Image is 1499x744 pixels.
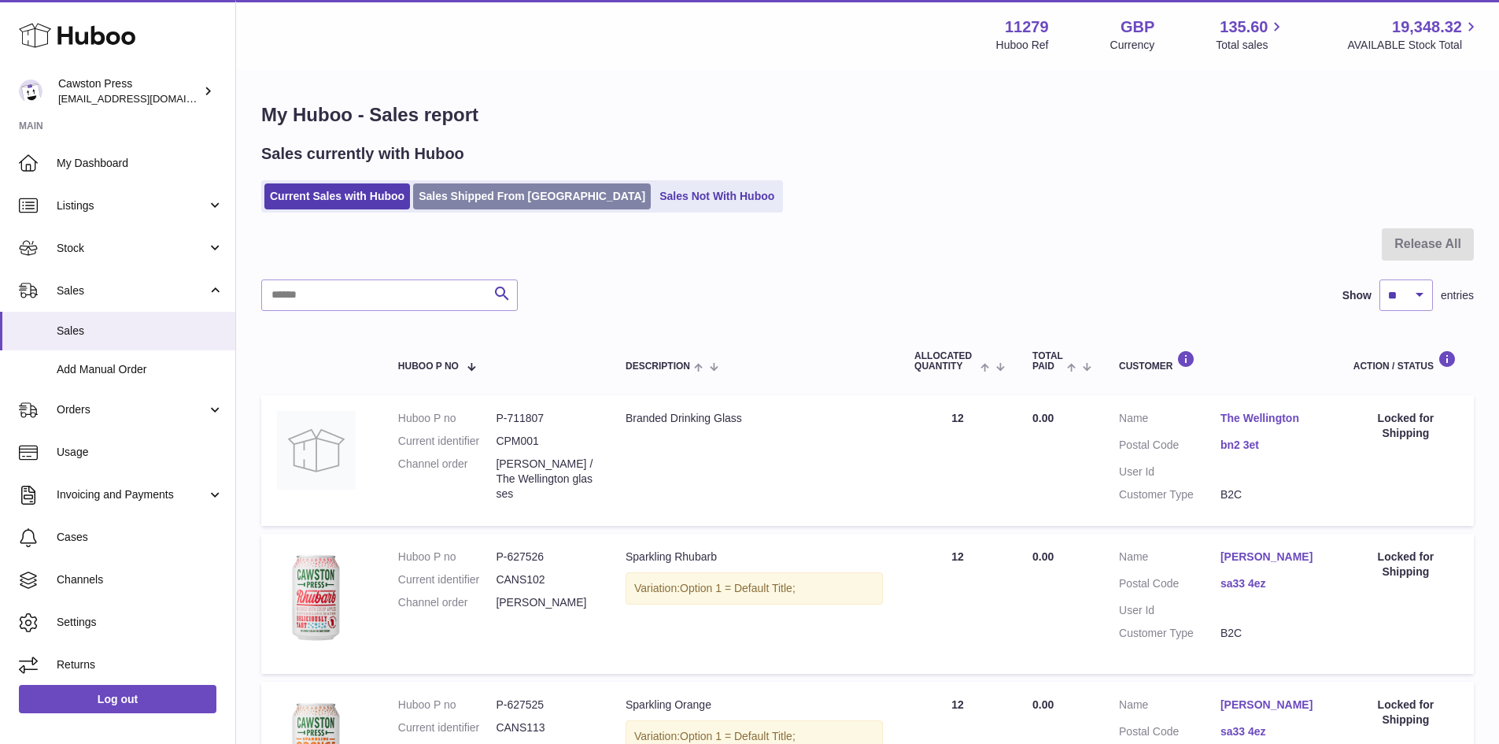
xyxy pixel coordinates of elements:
dt: Postal Code [1119,576,1220,595]
div: Sparkling Orange [626,698,883,713]
dt: User Id [1119,603,1220,618]
dt: User Id [1119,465,1220,479]
dd: P-711807 [496,411,594,426]
span: Option 1 = Default Title; [680,730,796,742]
img: 112791717167690.png [277,550,356,654]
span: 19,348.32 [1392,17,1462,38]
dd: CANS102 [496,572,594,587]
span: Option 1 = Default Title; [680,582,796,594]
div: Locked for Shipping [1353,550,1458,579]
a: [PERSON_NAME] [1220,698,1322,713]
span: Stock [57,241,207,256]
span: Listings [57,198,207,213]
dt: Channel order [398,595,497,610]
dt: Huboo P no [398,698,497,713]
span: 0.00 [1032,550,1054,563]
label: Show [1342,288,1372,303]
a: sa33 4ez [1220,724,1322,739]
a: Current Sales with Huboo [264,183,410,209]
a: Sales Shipped From [GEOGRAPHIC_DATA] [413,183,651,209]
div: Sparkling Rhubarb [626,550,883,564]
dt: Postal Code [1119,438,1220,457]
span: ALLOCATED Quantity [914,351,977,372]
dt: Customer Type [1119,626,1220,641]
div: Customer [1119,350,1322,372]
span: Total paid [1032,351,1063,372]
div: Huboo Ref [996,38,1049,53]
dt: Postal Code [1119,724,1220,743]
span: Settings [57,615,223,630]
span: Description [626,361,690,372]
div: Currency [1110,38,1155,53]
span: AVAILABLE Stock Total [1347,38,1480,53]
dt: Name [1119,550,1220,568]
a: [PERSON_NAME] [1220,550,1322,564]
a: 135.60 Total sales [1216,17,1286,53]
a: 19,348.32 AVAILABLE Stock Total [1347,17,1480,53]
span: 0.00 [1032,412,1054,424]
dd: B2C [1220,626,1322,641]
span: 135.60 [1220,17,1268,38]
span: Add Manual Order [57,362,223,377]
img: internalAdmin-11279@internal.huboo.com [19,80,42,103]
span: Sales [57,324,223,339]
img: no-photo.jpg [277,411,356,490]
dt: Current identifier [398,720,497,735]
span: Orders [57,402,207,417]
span: My Dashboard [57,156,223,171]
div: Cawston Press [58,76,200,106]
dt: Name [1119,411,1220,430]
td: 12 [899,534,1017,674]
dt: Name [1119,698,1220,716]
dt: Channel order [398,457,497,502]
h1: My Huboo - Sales report [261,102,1474,128]
dd: [PERSON_NAME] [496,595,594,610]
span: Cases [57,530,223,545]
div: Locked for Shipping [1353,698,1458,727]
div: Locked for Shipping [1353,411,1458,441]
span: Channels [57,572,223,587]
span: entries [1441,288,1474,303]
span: 0.00 [1032,698,1054,711]
dt: Huboo P no [398,550,497,564]
span: Returns [57,657,223,672]
dt: Customer Type [1119,487,1220,502]
dd: CPM001 [496,434,594,449]
span: Invoicing and Payments [57,487,207,502]
dd: [PERSON_NAME] / The Wellington glasses [496,457,594,502]
dt: Huboo P no [398,411,497,426]
a: Log out [19,685,216,713]
td: 12 [899,395,1017,526]
dd: CANS113 [496,720,594,735]
span: [EMAIL_ADDRESS][DOMAIN_NAME] [58,92,231,105]
h2: Sales currently with Huboo [261,143,464,165]
div: Variation: [626,572,883,605]
strong: 11279 [1005,17,1049,38]
div: Action / Status [1353,350,1458,372]
a: Sales Not With Huboo [654,183,780,209]
dd: P-627526 [496,550,594,564]
span: Usage [57,445,223,460]
strong: GBP [1121,17,1154,38]
span: Total sales [1216,38,1286,53]
span: Sales [57,283,207,298]
a: sa33 4ez [1220,576,1322,591]
dd: P-627525 [496,698,594,713]
span: Huboo P no [398,361,459,372]
dt: Current identifier [398,434,497,449]
a: bn2 3et [1220,438,1322,453]
div: Branded Drinking Glass [626,411,883,426]
dt: Current identifier [398,572,497,587]
dd: B2C [1220,487,1322,502]
a: The Wellington [1220,411,1322,426]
